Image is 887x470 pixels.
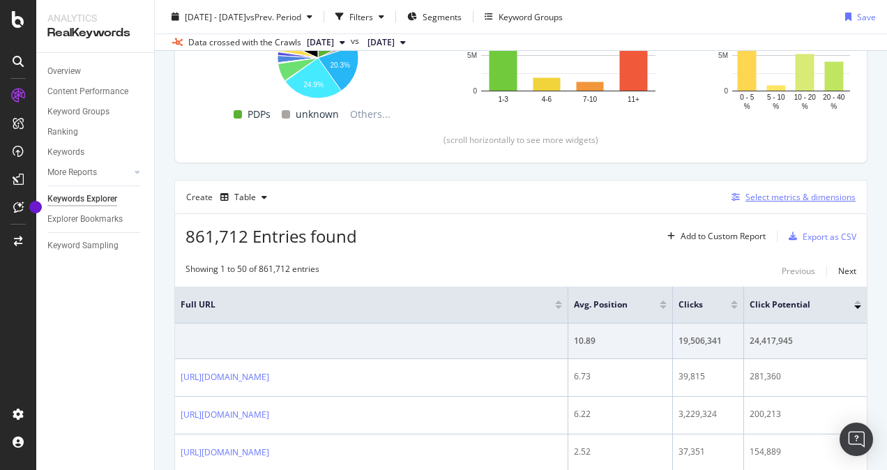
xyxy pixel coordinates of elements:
[499,10,563,22] div: Keyword Groups
[479,6,568,28] button: Keyword Groups
[47,64,144,79] a: Overview
[628,96,639,103] text: 11+
[185,10,246,22] span: [DATE] - [DATE]
[47,212,123,227] div: Explorer Bookmarks
[782,263,815,280] button: Previous
[423,10,462,22] span: Segments
[47,105,109,119] div: Keyword Groups
[47,25,143,41] div: RealKeywords
[47,145,84,160] div: Keywords
[349,10,373,22] div: Filters
[47,238,144,253] a: Keyword Sampling
[823,93,845,101] text: 20 - 40
[803,231,856,243] div: Export as CSV
[498,96,508,103] text: 1-3
[583,96,597,103] text: 7-10
[794,93,817,101] text: 10 - 20
[750,408,861,420] div: 200,213
[344,106,396,123] span: Others...
[330,6,390,28] button: Filters
[166,6,318,28] button: [DATE] - [DATE]vsPrev. Period
[857,10,876,22] div: Save
[47,64,81,79] div: Overview
[840,423,873,456] div: Open Intercom Messenger
[838,263,856,280] button: Next
[402,6,467,28] button: Segments
[681,232,766,241] div: Add to Custom Report
[330,61,349,69] text: 20.3%
[185,263,319,280] div: Showing 1 to 50 of 861,712 entries
[542,96,552,103] text: 4-6
[838,265,856,277] div: Next
[296,106,339,123] span: unknown
[47,145,144,160] a: Keywords
[473,87,477,95] text: 0
[662,225,766,248] button: Add to Custom Report
[47,165,130,180] a: More Reports
[47,84,128,99] div: Content Performance
[767,93,785,101] text: 5 - 10
[782,265,815,277] div: Previous
[773,103,779,110] text: %
[47,212,144,227] a: Explorer Bookmarks
[574,408,667,420] div: 6.22
[678,370,738,383] div: 39,815
[246,10,301,22] span: vs Prev. Period
[47,192,144,206] a: Keywords Explorer
[185,225,357,248] span: 861,712 Entries found
[744,103,750,110] text: %
[181,298,534,311] span: Full URL
[750,370,861,383] div: 281,360
[467,52,477,59] text: 5M
[678,408,738,420] div: 3,229,324
[47,238,119,253] div: Keyword Sampling
[181,370,269,384] a: [URL][DOMAIN_NAME]
[181,408,269,422] a: [URL][DOMAIN_NAME]
[745,191,856,203] div: Select metrics & dimensions
[47,84,144,99] a: Content Performance
[47,125,144,139] a: Ranking
[47,165,97,180] div: More Reports
[678,298,710,311] span: Clicks
[678,335,738,347] div: 19,506,341
[726,189,856,206] button: Select metrics & dimensions
[802,103,808,110] text: %
[47,192,117,206] div: Keywords Explorer
[362,34,411,51] button: [DATE]
[192,134,850,146] div: (scroll horizontally to see more widgets)
[29,201,42,213] div: Tooltip anchor
[301,34,351,51] button: [DATE]
[574,335,667,347] div: 10.89
[367,36,395,49] span: 2025 Aug. 30th
[47,105,144,119] a: Keyword Groups
[750,446,861,458] div: 154,889
[783,225,856,248] button: Export as CSV
[234,193,256,202] div: Table
[186,186,273,209] div: Create
[47,11,143,25] div: Analytics
[574,446,667,458] div: 2.52
[215,186,273,209] button: Table
[574,298,639,311] span: Avg. Position
[351,35,362,47] span: vs
[307,36,334,49] span: 2025 Oct. 11th
[840,6,876,28] button: Save
[574,370,667,383] div: 6.73
[740,93,754,101] text: 0 - 5
[718,52,728,59] text: 5M
[248,106,271,123] span: PDPs
[47,125,78,139] div: Ranking
[678,446,738,458] div: 37,351
[188,36,301,49] div: Data crossed with the Crawls
[209,10,426,100] svg: A chart.
[181,446,269,460] a: [URL][DOMAIN_NAME]
[831,103,837,110] text: %
[304,81,324,89] text: 24.9%
[750,335,861,347] div: 24,417,945
[724,87,728,95] text: 0
[750,298,833,311] span: Click Potential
